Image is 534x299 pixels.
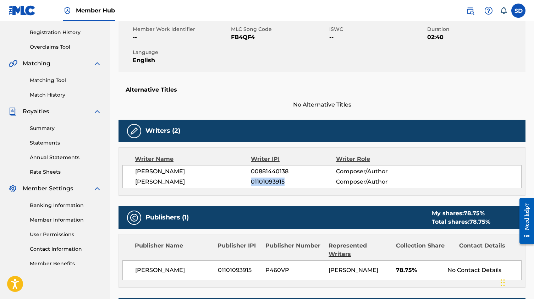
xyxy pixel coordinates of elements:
span: Duration [427,26,524,33]
span: 02:40 [427,33,524,42]
div: Publisher Number [265,241,324,259]
img: Royalties [9,107,17,116]
span: 78.75 % [464,210,485,217]
span: MLC Song Code [231,26,327,33]
iframe: Chat Widget [499,265,534,299]
div: Writer Role [336,155,413,163]
a: Match History [30,91,101,99]
span: P460VP [265,266,323,274]
img: Matching [9,59,17,68]
span: 01101093915 [251,178,336,186]
span: 78.75 % [469,218,490,225]
div: Total shares: [432,218,490,226]
span: 78.75% [396,266,442,274]
a: Matching Tool [30,77,101,84]
span: -- [329,33,426,42]
span: Member Settings [23,184,73,193]
div: My shares: [432,209,490,218]
img: search [466,6,474,15]
span: [PERSON_NAME] [329,267,378,273]
div: Drag [501,272,505,293]
span: -- [133,33,229,42]
div: Represented Writers [329,241,390,259]
span: 01101093915 [218,266,260,274]
span: Matching [23,59,50,68]
div: Contact Details [459,241,517,259]
img: expand [93,107,101,116]
div: No Contact Details [447,266,521,274]
iframe: Resource Center [514,190,534,251]
a: Summary [30,125,101,132]
img: MLC Logo [9,5,36,16]
img: expand [93,59,101,68]
a: Statements [30,139,101,147]
img: expand [93,184,101,193]
span: FB4QF4 [231,33,327,42]
div: Collection Share [396,241,454,259]
span: 00881440138 [251,167,336,176]
h5: Publishers (1) [145,213,189,222]
img: Writers [130,127,138,135]
span: Member Work Identifier [133,26,229,33]
img: Member Settings [9,184,17,193]
span: [PERSON_NAME] [135,167,251,176]
span: Member Hub [76,6,115,15]
a: Public Search [463,4,477,18]
a: Member Benefits [30,260,101,267]
h5: Alternative Titles [126,86,518,93]
a: Member Information [30,216,101,224]
img: help [484,6,493,15]
div: Notifications [500,7,507,14]
a: Registration History [30,29,101,36]
div: Publisher IPI [218,241,260,259]
span: Royalties [23,107,49,116]
a: Banking Information [30,202,101,209]
span: [PERSON_NAME] [135,266,213,274]
div: Writer Name [135,155,251,163]
a: Overclaims Tool [30,43,101,51]
span: English [133,56,229,65]
img: Publishers [130,213,138,222]
span: ISWC [329,26,426,33]
div: User Menu [511,4,525,18]
a: Rate Sheets [30,168,101,176]
a: Contact Information [30,245,101,253]
a: Annual Statements [30,154,101,161]
a: User Permissions [30,231,101,238]
img: Top Rightsholder [63,6,72,15]
div: Writer IPI [251,155,336,163]
span: Language [133,49,229,56]
h5: Writers (2) [145,127,180,135]
span: [PERSON_NAME] [135,178,251,186]
div: Publisher Name [135,241,212,259]
span: Composer/Author [336,167,413,176]
div: Help [481,4,496,18]
span: No Alternative Titles [119,100,525,109]
span: Composer/Author [336,178,413,186]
